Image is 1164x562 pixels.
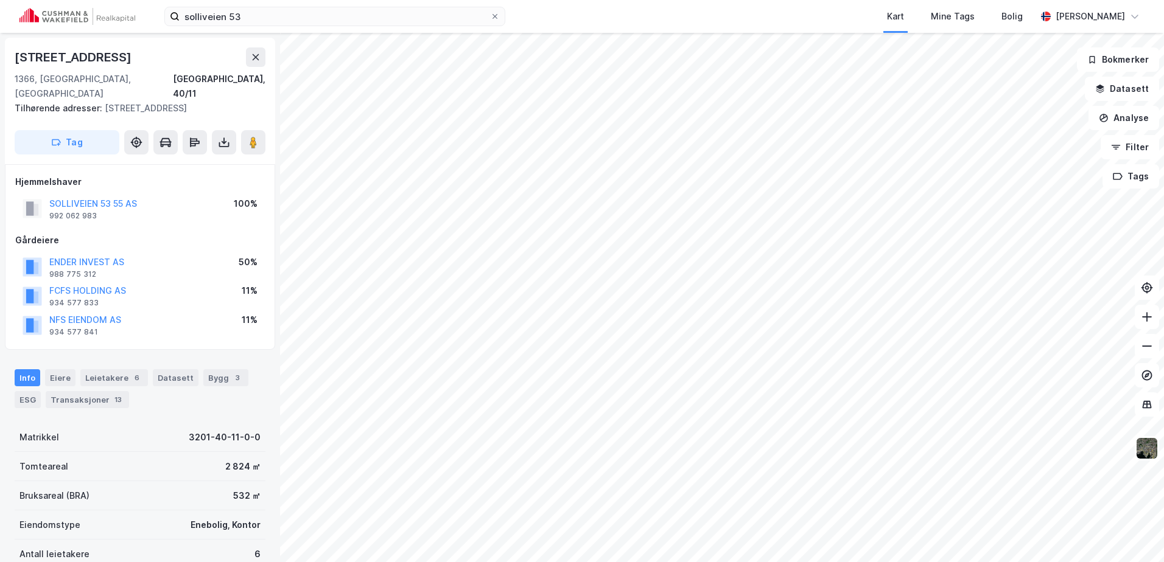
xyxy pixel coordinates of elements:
[1001,9,1023,24] div: Bolig
[242,313,258,327] div: 11%
[1056,9,1125,24] div: [PERSON_NAME]
[180,7,490,26] input: Søk på adresse, matrikkel, gårdeiere, leietakere eller personer
[19,547,89,561] div: Antall leietakere
[46,391,129,408] div: Transaksjoner
[19,518,80,532] div: Eiendomstype
[234,196,258,211] div: 100%
[191,518,261,532] div: Enebolig, Kontor
[15,72,173,101] div: 1366, [GEOGRAPHIC_DATA], [GEOGRAPHIC_DATA]
[887,9,904,24] div: Kart
[45,369,75,386] div: Eiere
[931,9,975,24] div: Mine Tags
[15,175,265,189] div: Hjemmelshaver
[15,233,265,248] div: Gårdeiere
[254,547,261,561] div: 6
[242,283,258,298] div: 11%
[19,488,89,503] div: Bruksareal (BRA)
[49,298,99,308] div: 934 577 833
[15,103,105,113] span: Tilhørende adresser:
[1077,47,1159,72] button: Bokmerker
[19,459,68,474] div: Tomteareal
[1103,504,1164,562] div: Kontrollprogram for chat
[203,369,248,386] div: Bygg
[15,130,119,154] button: Tag
[1103,504,1164,562] iframe: Chat Widget
[131,372,143,384] div: 6
[1089,106,1159,130] button: Analyse
[19,430,59,445] div: Matrikkel
[233,488,261,503] div: 532 ㎡
[49,269,96,279] div: 988 775 312
[19,8,135,25] img: cushman-wakefield-realkapital-logo.202ea83816669bd177139c58696a8fa1.svg
[112,394,124,406] div: 13
[49,327,98,337] div: 934 577 841
[15,101,256,116] div: [STREET_ADDRESS]
[231,372,244,384] div: 3
[173,72,265,101] div: [GEOGRAPHIC_DATA], 40/11
[1085,77,1159,101] button: Datasett
[15,47,134,67] div: [STREET_ADDRESS]
[15,391,41,408] div: ESG
[15,369,40,386] div: Info
[1135,437,1159,460] img: 9k=
[49,211,97,221] div: 992 062 983
[153,369,198,386] div: Datasett
[239,255,258,269] div: 50%
[1101,135,1159,159] button: Filter
[1103,164,1159,189] button: Tags
[225,459,261,474] div: 2 824 ㎡
[189,430,261,445] div: 3201-40-11-0-0
[80,369,148,386] div: Leietakere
